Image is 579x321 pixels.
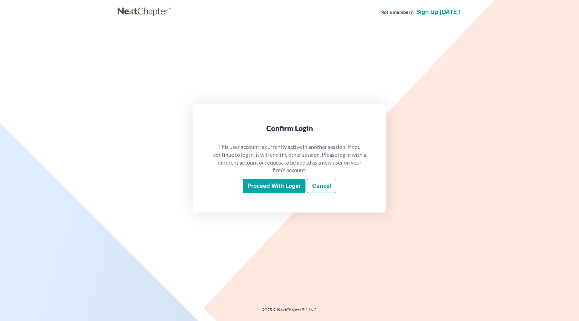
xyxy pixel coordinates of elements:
[243,179,305,193] input: Proceed with login
[415,9,461,15] a: Sign up [DATE]!
[380,9,413,16] strong: Not a member?
[307,179,336,193] a: Cancel
[118,307,461,318] div: 2025 © NextChapterBK, INC
[212,143,367,174] p: This user account is currently active in another session. If you continue to log in, it will end ...
[212,124,367,133] div: Confirm Login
